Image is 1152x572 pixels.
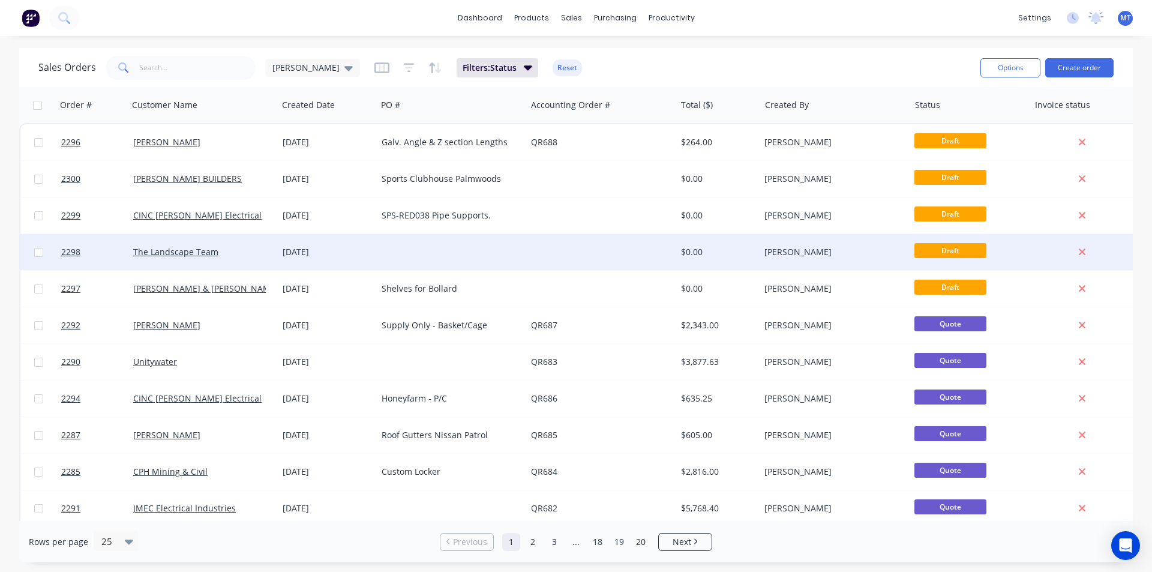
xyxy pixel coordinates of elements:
div: purchasing [588,9,643,27]
span: 2290 [61,356,80,368]
button: Create order [1045,58,1114,77]
div: [PERSON_NAME] [764,466,898,478]
a: Page 2 [524,533,542,551]
div: settings [1012,9,1057,27]
span: [PERSON_NAME] [272,61,340,74]
a: 2287 [61,417,133,453]
div: [DATE] [283,246,372,258]
span: MT [1120,13,1131,23]
a: Jump forward [567,533,585,551]
div: $0.00 [681,173,751,185]
a: 2290 [61,344,133,380]
div: Sports Clubhouse Palmwoods [382,173,515,185]
a: Unitywater [133,356,177,367]
a: 2291 [61,490,133,526]
div: [DATE] [283,393,372,405]
div: Galv. Angle & Z section Lengths [382,136,515,148]
span: 2292 [61,319,80,331]
a: Page 18 [589,533,607,551]
span: 2298 [61,246,80,258]
span: Quote [914,353,986,368]
div: [DATE] [283,319,372,331]
span: Draft [914,243,986,258]
span: Quote [914,390,986,405]
span: Draft [914,280,986,295]
span: Previous [453,536,487,548]
a: CPH Mining & Civil [133,466,208,477]
div: Status [915,99,940,111]
a: 2298 [61,234,133,270]
span: Quote [914,463,986,478]
div: [PERSON_NAME] [764,429,898,441]
div: [PERSON_NAME] [764,136,898,148]
div: Roof Gutters Nissan Patrol [382,429,515,441]
div: [PERSON_NAME] [764,173,898,185]
div: Shelves for Bollard [382,283,515,295]
div: sales [555,9,588,27]
div: [DATE] [283,136,372,148]
div: Invoice status [1035,99,1090,111]
a: [PERSON_NAME] & [PERSON_NAME] Electrical [133,283,317,294]
div: $0.00 [681,209,751,221]
div: SPS-RED038 Pipe Supports. [382,209,515,221]
a: 2294 [61,381,133,417]
h1: Sales Orders [38,62,96,73]
a: Page 20 [632,533,650,551]
a: [PERSON_NAME] [133,429,200,441]
a: Next page [659,536,712,548]
div: products [508,9,555,27]
span: Rows per page [29,536,88,548]
div: [PERSON_NAME] [764,393,898,405]
a: JMEC Electrical Industries [133,502,236,514]
div: $3,877.63 [681,356,751,368]
span: 2285 [61,466,80,478]
button: Reset [553,59,582,76]
a: 2297 [61,271,133,307]
div: [PERSON_NAME] [764,209,898,221]
span: Quote [914,426,986,441]
span: 2294 [61,393,80,405]
div: Created Date [282,99,335,111]
a: QR686 [531,393,557,404]
div: [DATE] [283,502,372,514]
div: [DATE] [283,466,372,478]
div: Custom Locker [382,466,515,478]
div: Order # [60,99,92,111]
span: Draft [914,206,986,221]
a: [PERSON_NAME] [133,319,200,331]
a: Page 3 [545,533,563,551]
a: [PERSON_NAME] [133,136,200,148]
a: 2292 [61,307,133,343]
a: 2285 [61,454,133,490]
span: Next [673,536,691,548]
div: $2,816.00 [681,466,751,478]
div: [PERSON_NAME] [764,502,898,514]
div: Honeyfarm - P/C [382,393,515,405]
span: 2296 [61,136,80,148]
span: Quote [914,499,986,514]
a: The Landscape Team [133,246,218,257]
a: Previous page [440,536,493,548]
a: QR684 [531,466,557,477]
div: $264.00 [681,136,751,148]
a: dashboard [452,9,508,27]
div: $2,343.00 [681,319,751,331]
div: productivity [643,9,701,27]
div: Total ($) [681,99,713,111]
span: 2297 [61,283,80,295]
div: $635.25 [681,393,751,405]
a: QR683 [531,356,557,367]
a: [PERSON_NAME] BUILDERS [133,173,242,184]
div: Open Intercom Messenger [1111,531,1140,560]
ul: Pagination [435,533,717,551]
div: [PERSON_NAME] [764,319,898,331]
div: [DATE] [283,356,372,368]
span: Draft [914,133,986,148]
button: Options [980,58,1040,77]
a: CINC [PERSON_NAME] Electrical [133,209,262,221]
div: $605.00 [681,429,751,441]
div: [PERSON_NAME] [764,283,898,295]
div: $5,768.40 [681,502,751,514]
div: $0.00 [681,246,751,258]
span: 2287 [61,429,80,441]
